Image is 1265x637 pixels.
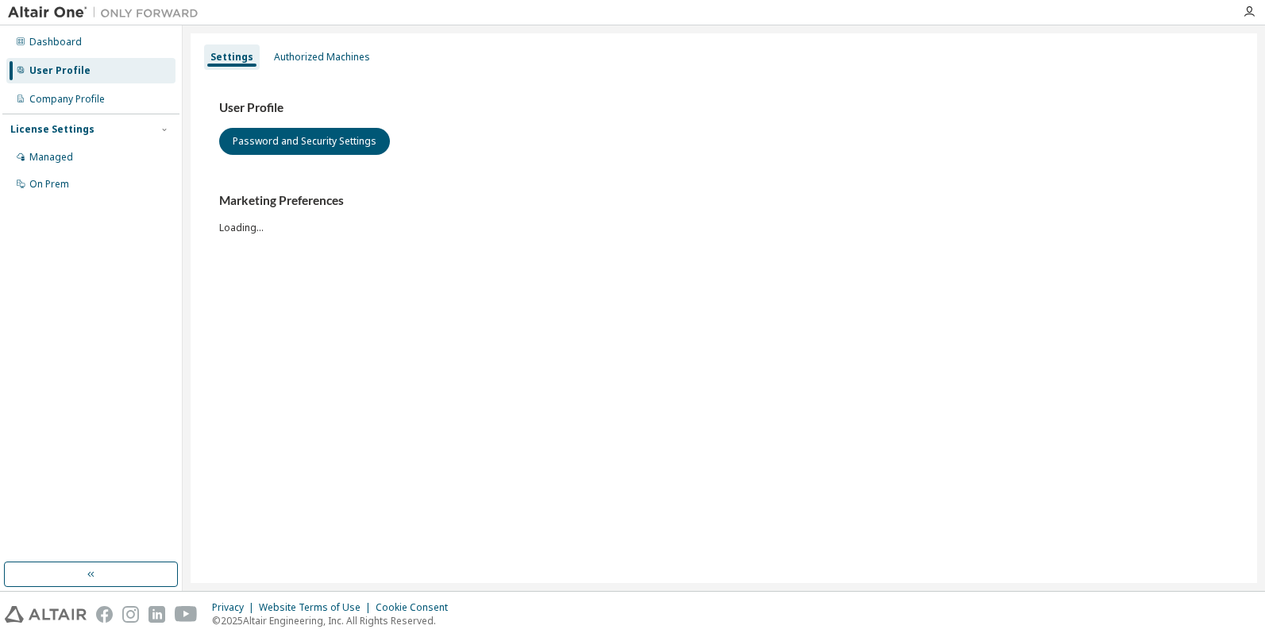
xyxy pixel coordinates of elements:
[259,601,376,614] div: Website Terms of Use
[274,51,370,64] div: Authorized Machines
[29,178,69,191] div: On Prem
[219,193,1228,209] h3: Marketing Preferences
[10,123,94,136] div: License Settings
[175,606,198,623] img: youtube.svg
[219,128,390,155] button: Password and Security Settings
[29,64,91,77] div: User Profile
[212,614,457,627] p: © 2025 Altair Engineering, Inc. All Rights Reserved.
[376,601,457,614] div: Cookie Consent
[29,93,105,106] div: Company Profile
[96,606,113,623] img: facebook.svg
[148,606,165,623] img: linkedin.svg
[219,100,1228,116] h3: User Profile
[210,51,253,64] div: Settings
[5,606,87,623] img: altair_logo.svg
[122,606,139,623] img: instagram.svg
[29,151,73,164] div: Managed
[29,36,82,48] div: Dashboard
[8,5,206,21] img: Altair One
[219,193,1228,234] div: Loading...
[212,601,259,614] div: Privacy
